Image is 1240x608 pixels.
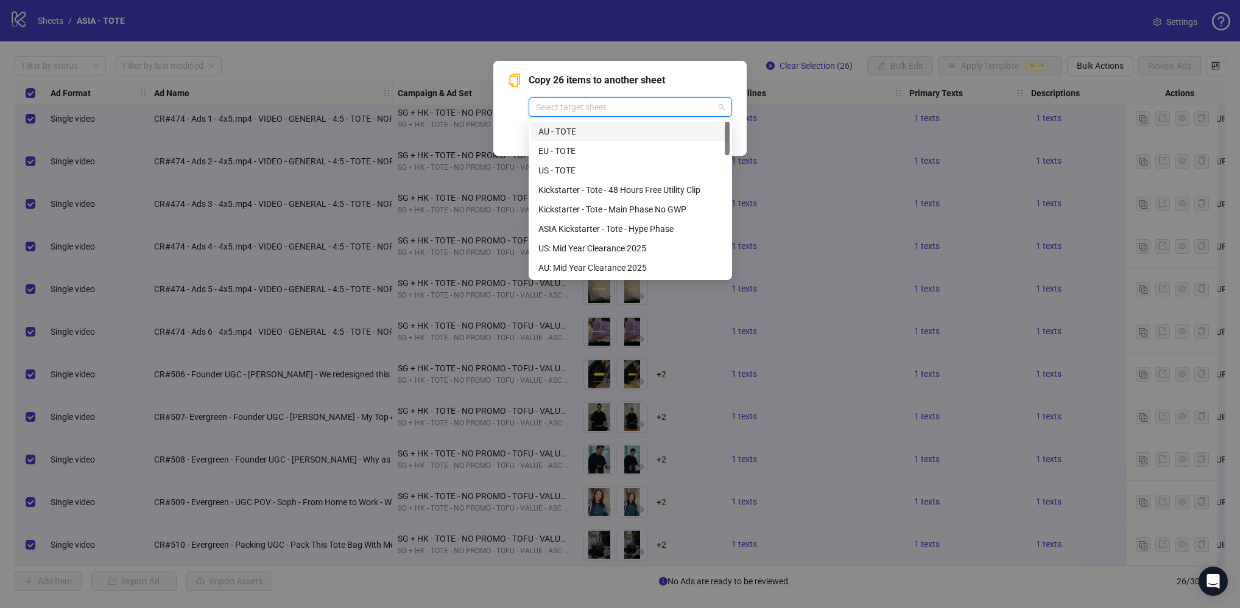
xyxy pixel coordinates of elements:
[538,164,722,177] div: US - TOTE
[538,242,722,255] div: US: Mid Year Clearance 2025
[531,180,730,200] div: Kickstarter - Tote - 48 Hours Free Utility Clip
[531,200,730,219] div: Kickstarter - Tote - Main Phase No GWP
[538,144,722,158] div: EU - TOTE
[538,183,722,197] div: Kickstarter - Tote - 48 Hours Free Utility Clip
[531,258,730,278] div: AU: Mid Year Clearance 2025
[531,161,730,180] div: US - TOTE
[538,203,722,216] div: Kickstarter - Tote - Main Phase No GWP
[529,73,732,88] span: Copy 26 items to another sheet
[531,219,730,239] div: ASIA Kickstarter - Tote - Hype Phase
[1199,567,1228,596] div: Open Intercom Messenger
[538,261,722,274] div: AU: Mid Year Clearance 2025
[531,141,730,161] div: EU - TOTE
[531,239,730,258] div: US: Mid Year Clearance 2025
[538,125,722,138] div: AU - TOTE
[531,122,730,141] div: AU - TOTE
[538,222,722,236] div: ASIA Kickstarter - Tote - Hype Phase
[508,74,521,87] span: copy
